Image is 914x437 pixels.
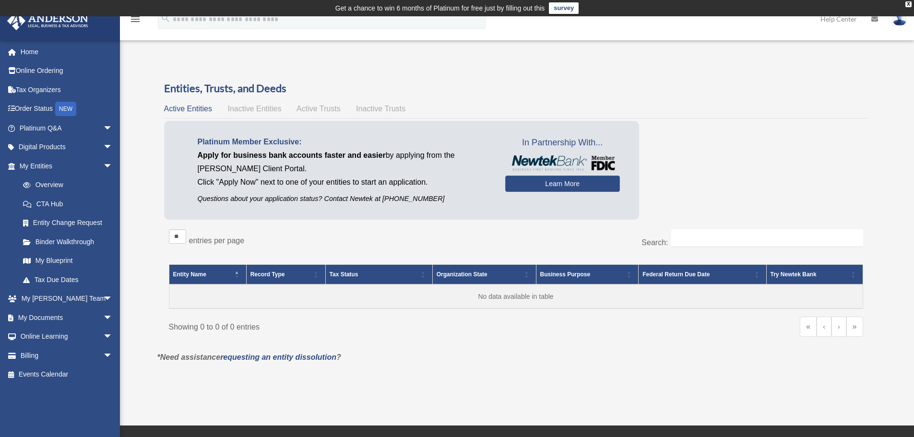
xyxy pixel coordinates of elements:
p: Questions about your application status? Contact Newtek at [PHONE_NUMBER] [198,193,491,205]
p: Platinum Member Exclusive: [198,135,491,149]
a: Events Calendar [7,365,127,384]
a: CTA Hub [13,194,122,213]
a: survey [549,2,579,14]
span: arrow_drop_down [103,346,122,366]
span: Active Trusts [297,105,341,113]
div: Try Newtek Bank [771,269,848,280]
i: search [160,13,171,24]
span: arrow_drop_down [103,308,122,328]
a: Tax Due Dates [13,270,122,289]
th: Record Type: Activate to sort [246,265,325,285]
span: arrow_drop_down [103,118,122,138]
a: Online Learningarrow_drop_down [7,327,127,346]
div: Showing 0 to 0 of 0 entries [169,317,509,334]
span: Business Purpose [540,271,591,278]
a: Home [7,42,127,61]
a: Order StatusNEW [7,99,127,119]
th: Organization State: Activate to sort [432,265,536,285]
th: Business Purpose: Activate to sort [536,265,639,285]
label: entries per page [189,236,245,245]
a: menu [130,17,141,25]
a: Digital Productsarrow_drop_down [7,138,127,157]
a: Last [846,317,863,337]
a: Previous [817,317,831,337]
th: Entity Name: Activate to invert sorting [169,265,246,285]
a: requesting an entity dissolution [220,353,336,361]
span: Record Type [250,271,285,278]
a: My Entitiesarrow_drop_down [7,156,122,176]
p: by applying from the [PERSON_NAME] Client Portal. [198,149,491,176]
span: Tax Status [330,271,358,278]
p: Click "Apply Now" next to one of your entities to start an application. [198,176,491,189]
th: Federal Return Due Date: Activate to sort [639,265,766,285]
span: arrow_drop_down [103,289,122,309]
a: Learn More [505,176,620,192]
i: menu [130,13,141,25]
a: Next [831,317,846,337]
h3: Entities, Trusts, and Deeds [164,81,868,96]
span: In Partnership With... [505,135,620,151]
span: arrow_drop_down [103,327,122,347]
td: No data available in table [169,284,863,308]
img: NewtekBankLogoSM.png [510,155,615,171]
span: Inactive Trusts [356,105,405,113]
div: close [905,1,912,7]
label: Search: [641,238,668,247]
span: arrow_drop_down [103,156,122,176]
th: Try Newtek Bank : Activate to sort [766,265,863,285]
img: Anderson Advisors Platinum Portal [4,12,91,30]
a: Tax Organizers [7,80,127,99]
img: User Pic [892,12,907,26]
span: Entity Name [173,271,206,278]
a: Binder Walkthrough [13,232,122,251]
span: Organization State [437,271,487,278]
a: Billingarrow_drop_down [7,346,127,365]
a: First [800,317,817,337]
span: Inactive Entities [227,105,281,113]
a: My Documentsarrow_drop_down [7,308,127,327]
span: Apply for business bank accounts faster and easier [198,151,386,159]
a: Overview [13,176,118,195]
span: Active Entities [164,105,212,113]
a: My Blueprint [13,251,122,271]
a: Platinum Q&Aarrow_drop_down [7,118,127,138]
th: Tax Status: Activate to sort [325,265,432,285]
a: My [PERSON_NAME] Teamarrow_drop_down [7,289,127,308]
a: Entity Change Request [13,213,122,233]
a: Online Ordering [7,61,127,81]
span: Federal Return Due Date [642,271,710,278]
em: *Need assistance ? [157,353,341,361]
div: NEW [55,102,76,116]
div: Get a chance to win 6 months of Platinum for free just by filling out this [335,2,545,14]
span: arrow_drop_down [103,138,122,157]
